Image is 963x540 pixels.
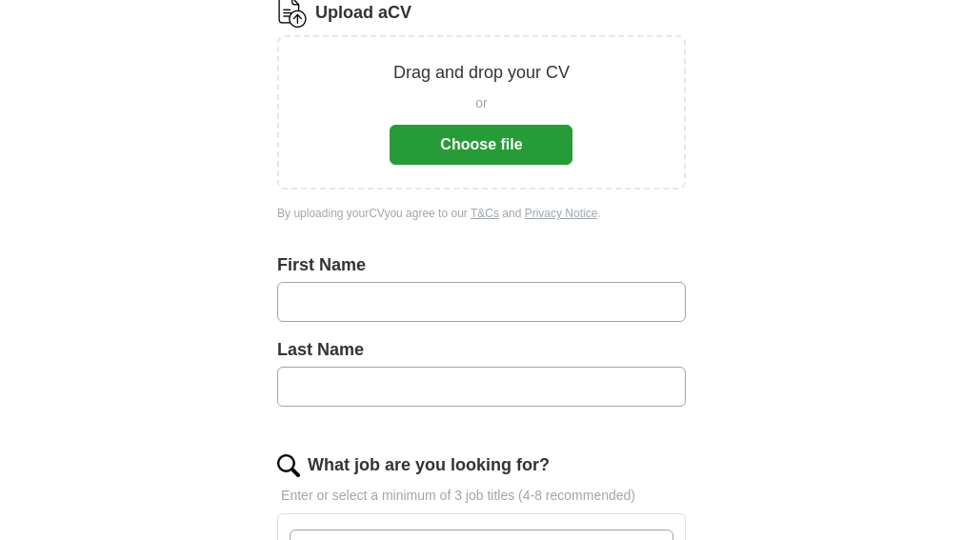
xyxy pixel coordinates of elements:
[308,452,550,478] label: What job are you looking for?
[471,207,499,220] a: T&Cs
[393,60,570,86] p: Drag and drop your CV
[277,252,686,278] label: First Name
[475,93,487,113] span: or
[277,205,686,222] div: By uploading your CV you agree to our and .
[277,486,686,506] p: Enter or select a minimum of 3 job titles (4-8 recommended)
[525,207,598,220] a: Privacy Notice
[277,337,686,363] label: Last Name
[390,125,572,165] button: Choose file
[277,454,300,477] img: search.png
